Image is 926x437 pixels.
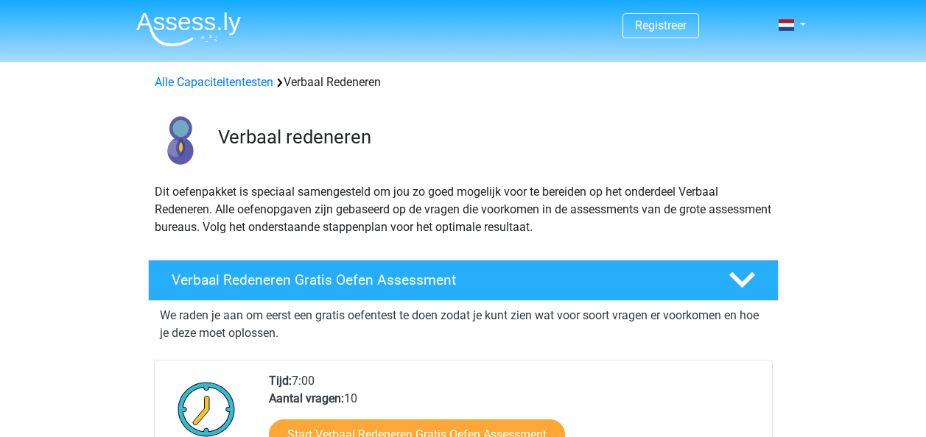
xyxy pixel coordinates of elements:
[218,126,767,149] h3: Verbaal redeneren
[160,307,767,342] p: We raden je aan om eerst een gratis oefentest te doen zodat je kunt zien wat voor soort vragen er...
[635,18,687,32] a: Registreer
[149,74,778,91] div: Verbaal Redeneren
[155,75,273,89] a: Alle Capaciteitentesten
[269,374,292,388] b: Tijd:
[172,271,705,288] h4: Verbaal Redeneren Gratis Oefen Assessment
[155,183,772,236] p: Dit oefenpakket is speciaal samengesteld om jou zo goed mogelijk voor te bereiden op het onderdee...
[136,12,241,46] img: Assessly
[269,391,344,405] b: Aantal vragen:
[142,260,785,301] a: Verbaal Redeneren Gratis Oefen Assessment
[149,109,211,171] img: verbaal redeneren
